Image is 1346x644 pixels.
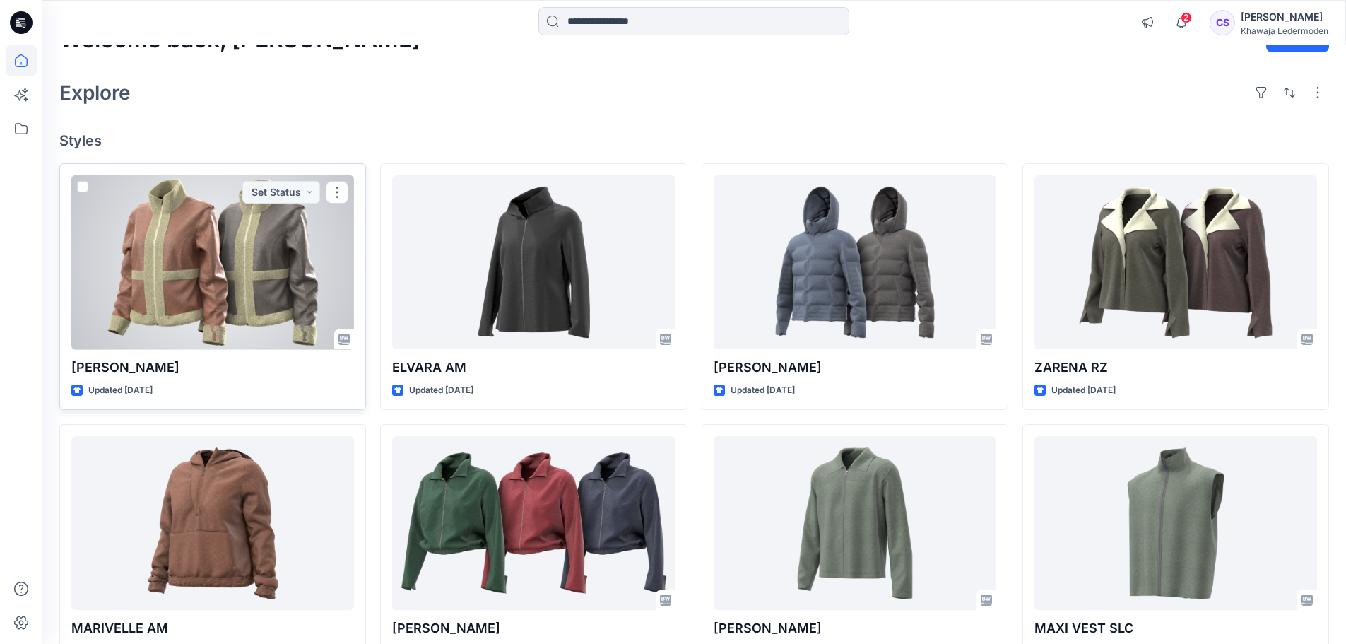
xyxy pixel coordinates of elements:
h2: Explore [59,81,131,104]
a: RAGAN RZ [714,175,996,350]
p: MAXI VEST SLC [1034,619,1317,638]
p: ELVARA AM [392,358,675,377]
a: ZARENA RZ [1034,175,1317,350]
p: [PERSON_NAME] [714,358,996,377]
p: [PERSON_NAME] [71,358,354,377]
p: Updated [DATE] [409,383,473,398]
a: MAXI VEST SLC [1034,436,1317,611]
a: LIZ RZ [71,175,354,350]
a: TANVAR RZ [714,436,996,611]
p: Updated [DATE] [731,383,795,398]
p: ZARENA RZ [1034,358,1317,377]
p: [PERSON_NAME] [392,619,675,638]
a: MARIVELLE AM [71,436,354,611]
p: MARIVELLE AM [71,619,354,638]
span: 2 [1181,12,1192,23]
h4: Styles [59,132,1329,149]
a: LORAYA RZ [392,436,675,611]
p: Updated [DATE] [1051,383,1116,398]
div: [PERSON_NAME] [1241,8,1328,25]
div: Khawaja Ledermoden [1241,25,1328,36]
a: ELVARA AM [392,175,675,350]
p: [PERSON_NAME] [714,619,996,638]
div: CS [1210,10,1235,35]
p: Updated [DATE] [88,383,153,398]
